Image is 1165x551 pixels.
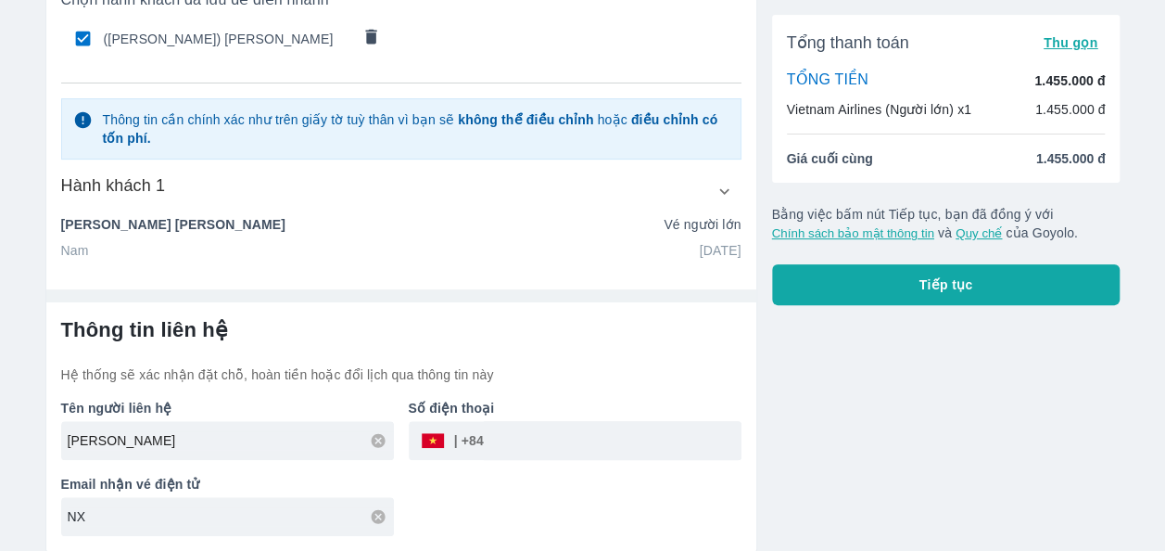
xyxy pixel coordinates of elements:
[61,241,89,260] p: Nam
[772,205,1121,242] p: Bằng việc bấm nút Tiếp tục, bạn đã đồng ý với và của Goyolo.
[787,70,868,91] p: TỔNG TIỀN
[61,215,285,234] p: [PERSON_NAME] [PERSON_NAME]
[700,241,741,260] p: [DATE]
[61,365,741,384] p: Hệ thống sẽ xác nhận đặt chỗ, hoàn tiền hoặc đổi lịch qua thông tin này
[61,477,200,492] b: Email nhận vé điện tử
[787,149,873,168] span: Giá cuối cùng
[919,275,973,294] span: Tiếp tục
[61,174,166,197] h6: Hành khách 1
[61,401,172,416] b: Tên người liên hệ
[787,32,909,54] span: Tổng thanh toán
[1044,35,1098,50] span: Thu gọn
[1036,149,1106,168] span: 1.455.000 đ
[1036,30,1106,56] button: Thu gọn
[664,215,741,234] p: Vé người lớn
[104,30,350,48] span: ([PERSON_NAME]) [PERSON_NAME]
[772,264,1121,305] button: Tiếp tục
[68,431,394,450] input: Ví dụ: NGUYEN VAN A
[956,226,1002,240] button: Quy chế
[102,110,728,147] p: Thông tin cần chính xác như trên giấy tờ tuỳ thân vì bạn sẽ hoặc
[458,112,593,127] strong: không thể điều chỉnh
[351,19,390,58] button: comments
[61,317,741,343] h6: Thông tin liên hệ
[1034,71,1105,90] p: 1.455.000 đ
[787,100,971,119] p: Vietnam Airlines (Người lớn) x1
[1035,100,1106,119] p: 1.455.000 đ
[772,226,934,240] button: Chính sách bảo mật thông tin
[409,401,495,416] b: Số điện thoại
[68,507,394,526] input: Ví dụ: abc@gmail.com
